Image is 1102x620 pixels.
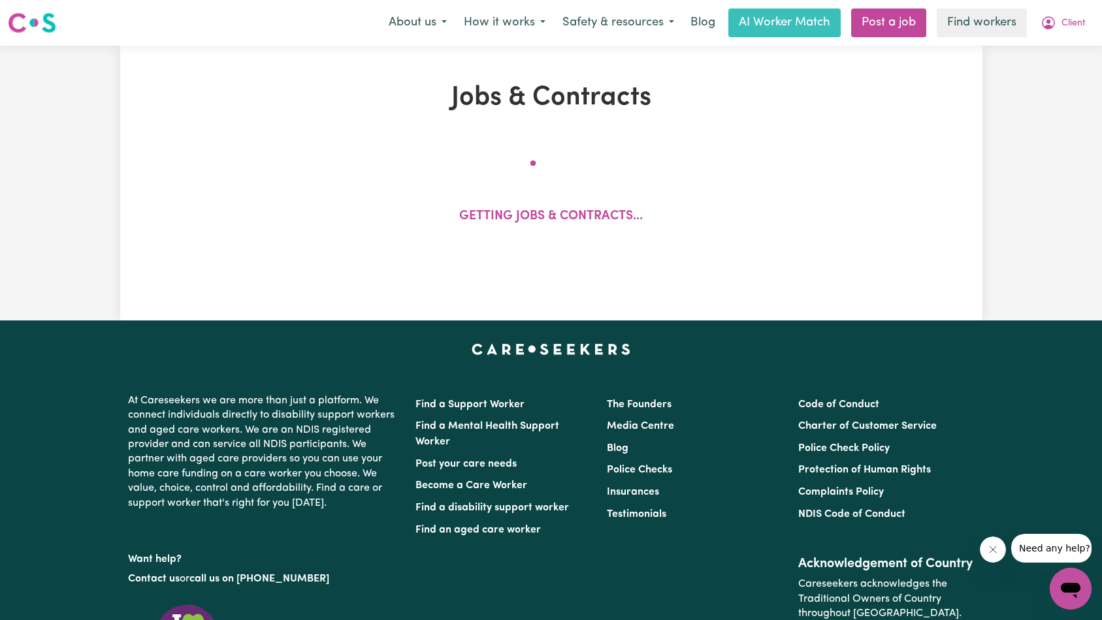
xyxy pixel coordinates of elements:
[415,399,525,410] a: Find a Support Worker
[798,421,937,431] a: Charter of Customer Service
[415,459,517,469] a: Post your care needs
[1050,568,1092,610] iframe: Button to launch messaging window
[128,388,400,516] p: At Careseekers we are more than just a platform. We connect individuals directly to disability su...
[1011,534,1092,563] iframe: Message from company
[554,9,683,37] button: Safety & resources
[415,503,569,513] a: Find a disability support worker
[472,344,630,354] a: Careseekers home page
[1061,16,1086,31] span: Client
[415,480,527,491] a: Become a Care Worker
[851,8,926,37] a: Post a job
[980,536,1006,563] iframe: Close message
[128,574,180,584] a: Contact us
[607,487,659,497] a: Insurances
[8,8,56,38] a: Careseekers logo
[607,509,666,519] a: Testimonials
[380,9,455,37] button: About us
[798,399,879,410] a: Code of Conduct
[683,8,723,37] a: Blog
[798,443,890,454] a: Police Check Policy
[607,421,674,431] a: Media Centre
[128,566,400,591] p: or
[128,547,400,566] p: Want help?
[189,574,329,584] a: call us on [PHONE_NUMBER]
[459,208,643,226] p: Getting jobs & contracts...
[798,487,884,497] a: Complaints Policy
[8,11,56,35] img: Careseekers logo
[200,82,903,114] h1: Jobs & Contracts
[415,421,559,447] a: Find a Mental Health Support Worker
[798,556,974,572] h2: Acknowledgement of Country
[798,465,931,475] a: Protection of Human Rights
[607,399,672,410] a: The Founders
[455,9,554,37] button: How it works
[728,8,841,37] a: AI Worker Match
[415,525,541,535] a: Find an aged care worker
[607,443,628,454] a: Blog
[937,8,1027,37] a: Find workers
[607,465,672,475] a: Police Checks
[798,509,905,519] a: NDIS Code of Conduct
[1032,9,1094,37] button: My Account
